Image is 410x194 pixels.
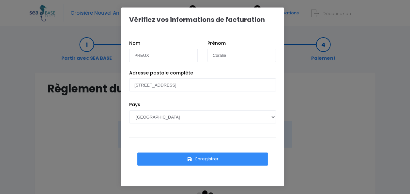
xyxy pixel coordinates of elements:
label: Pays [129,101,140,108]
label: Adresse postale complète [129,70,193,76]
label: Nom [129,40,140,47]
h1: Vérifiez vos informations de facturation [129,16,265,24]
label: Prénom [207,40,226,47]
button: Enregistrer [137,153,268,166]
